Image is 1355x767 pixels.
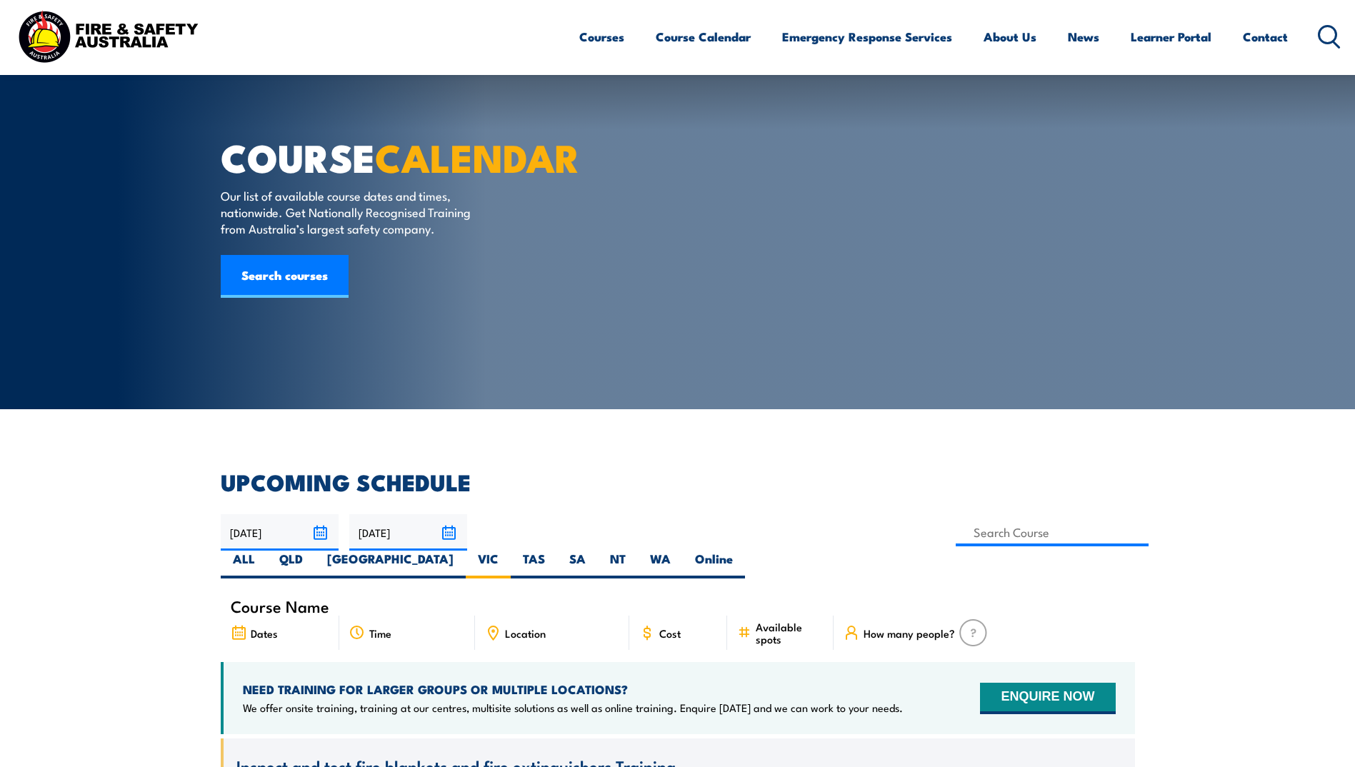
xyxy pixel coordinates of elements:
[683,551,745,578] label: Online
[221,187,481,237] p: Our list of available course dates and times, nationwide. Get Nationally Recognised Training from...
[579,18,624,56] a: Courses
[251,627,278,639] span: Dates
[1068,18,1099,56] a: News
[980,683,1115,714] button: ENQUIRE NOW
[466,551,511,578] label: VIC
[756,621,824,645] span: Available spots
[864,627,955,639] span: How many people?
[1243,18,1288,56] a: Contact
[656,18,751,56] a: Course Calendar
[267,551,315,578] label: QLD
[221,140,574,174] h1: COURSE
[243,701,903,715] p: We offer onsite training, training at our centres, multisite solutions as well as online training...
[659,627,681,639] span: Cost
[956,518,1149,546] input: Search Course
[782,18,952,56] a: Emergency Response Services
[505,627,546,639] span: Location
[221,514,339,551] input: From date
[557,551,598,578] label: SA
[221,471,1135,491] h2: UPCOMING SCHEDULE
[221,551,267,578] label: ALL
[511,551,557,578] label: TAS
[1131,18,1211,56] a: Learner Portal
[315,551,466,578] label: [GEOGRAPHIC_DATA]
[221,255,349,298] a: Search courses
[375,126,580,186] strong: CALENDAR
[598,551,638,578] label: NT
[243,681,903,697] h4: NEED TRAINING FOR LARGER GROUPS OR MULTIPLE LOCATIONS?
[638,551,683,578] label: WA
[231,600,329,612] span: Course Name
[369,627,391,639] span: Time
[984,18,1036,56] a: About Us
[349,514,467,551] input: To date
